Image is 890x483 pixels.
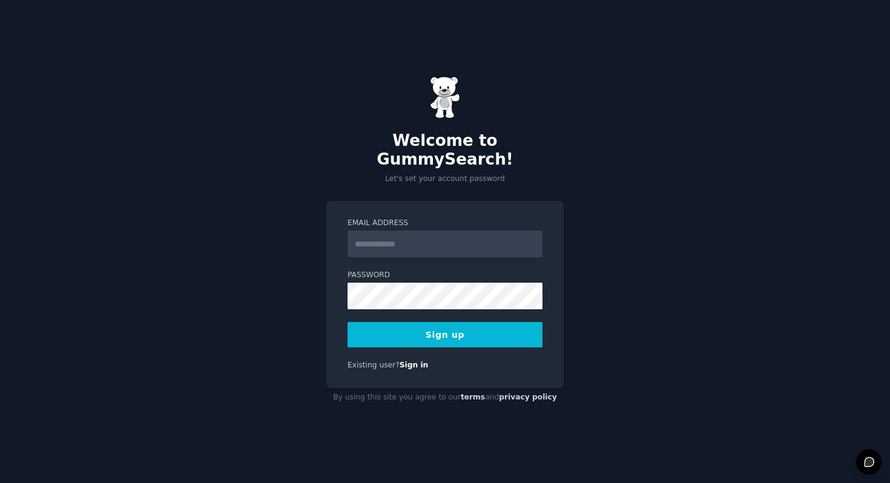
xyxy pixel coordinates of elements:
p: Let's set your account password [326,174,564,185]
a: Sign in [400,361,429,369]
div: By using this site you agree to our and [326,388,564,407]
a: terms [461,393,485,401]
label: Email Address [348,218,542,229]
button: Sign up [348,322,542,347]
a: privacy policy [499,393,557,401]
img: Gummy Bear [430,76,460,119]
span: Existing user? [348,361,400,369]
h2: Welcome to GummySearch! [326,131,564,169]
label: Password [348,270,542,281]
